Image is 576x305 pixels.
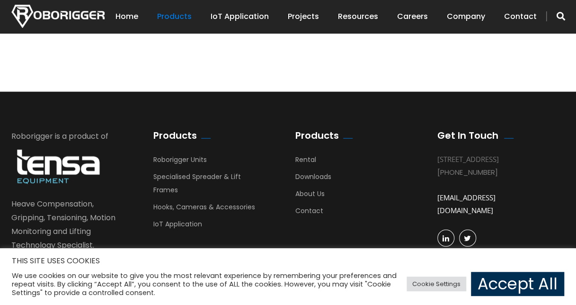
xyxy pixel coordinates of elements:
[437,193,496,215] a: [EMAIL_ADDRESS][DOMAIN_NAME]
[11,130,125,266] div: Roborigger is a product of Heave Compensation, Gripping, Tensioning, Motion Monitoring and Liftin...
[157,2,192,31] a: Products
[295,189,325,203] a: About Us
[12,271,397,297] div: We use cookies on our website to give you the most relevant experience by remembering your prefer...
[437,230,454,247] a: linkedin
[471,272,564,296] a: Accept All
[338,2,378,31] a: Resources
[295,172,331,186] a: Downloads
[153,155,207,169] a: Roborigger Units
[153,130,197,141] h2: Products
[407,277,466,291] a: Cookie Settings
[459,230,476,247] a: Twitter
[504,2,537,31] a: Contact
[437,166,551,179] div: [PHONE_NUMBER]
[437,153,551,166] div: [STREET_ADDRESS]
[295,130,339,141] h2: Products
[397,2,428,31] a: Careers
[11,5,105,28] img: Nortech
[447,2,485,31] a: Company
[295,155,316,169] a: Rental
[153,172,241,199] a: Specialised Spreader & Lift Frames
[288,2,319,31] a: Projects
[295,206,323,220] a: Contact
[115,2,138,31] a: Home
[211,2,269,31] a: IoT Application
[12,255,564,267] h5: THIS SITE USES COOKIES
[153,219,202,233] a: IoT Application
[153,202,255,216] a: Hooks, Cameras & Accessories
[437,130,498,141] h2: Get In Touch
